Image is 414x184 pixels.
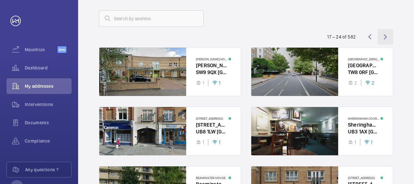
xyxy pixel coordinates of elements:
[25,65,72,71] span: Dashboard
[25,119,72,126] span: Documents
[25,83,72,89] span: My addresses
[58,46,66,53] span: Beta
[99,10,204,27] input: Search by address
[25,138,72,144] span: Compliance
[327,34,356,40] div: 17 – 24 of 582
[25,46,58,53] span: Maximize
[25,101,72,108] span: Interventions
[25,166,71,173] span: Any questions ?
